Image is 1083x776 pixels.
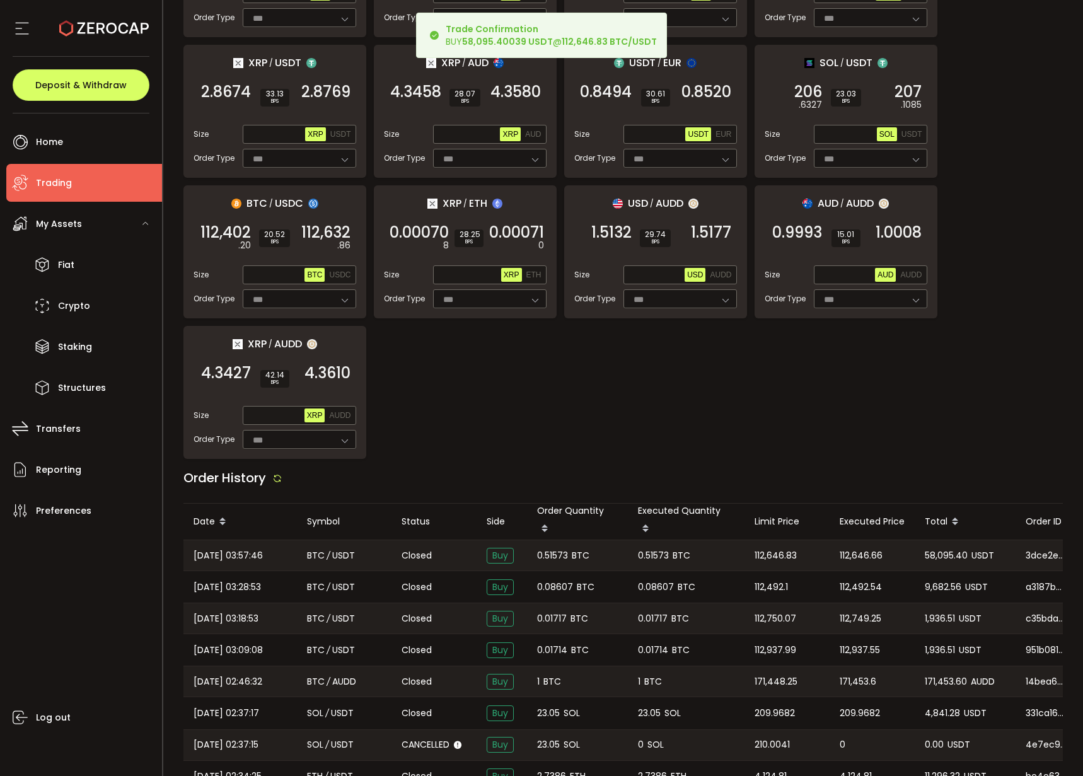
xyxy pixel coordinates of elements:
[901,98,922,112] em: .1085
[233,339,243,349] img: xrp_portfolio.png
[840,580,882,594] span: 112,492.54
[840,548,883,563] span: 112,646.66
[638,611,668,626] span: 0.01717
[656,195,683,211] span: AUDD
[58,379,106,397] span: Structures
[194,269,209,281] span: Size
[460,238,478,246] i: BPS
[469,195,487,211] span: ETH
[971,548,994,563] span: USDT
[755,580,788,594] span: 112,492.1
[200,226,251,239] span: 112,402
[895,86,922,98] span: 207
[269,57,273,69] em: /
[673,548,690,563] span: BTC
[194,293,235,304] span: Order Type
[487,579,514,595] span: Buy
[301,86,350,98] span: 2.8769
[194,12,235,23] span: Order Type
[331,738,354,752] span: USDT
[332,675,356,689] span: AUDD
[194,129,209,140] span: Size
[36,133,63,151] span: Home
[840,706,880,721] span: 209.9682
[580,86,632,98] span: 0.8494
[572,548,589,563] span: BTC
[58,297,90,315] span: Crypto
[426,58,436,68] img: xrp_portfolio.png
[537,548,568,563] span: 0.51573
[36,709,71,727] span: Log out
[638,643,668,657] span: 0.01714
[707,268,734,282] button: AUDD
[246,195,267,211] span: BTC
[490,86,541,98] span: 4.3580
[570,611,588,626] span: BTC
[402,707,432,720] span: Closed
[233,58,243,68] img: xrp_portfolio.png
[799,98,822,112] em: .6327
[591,226,632,239] span: 1.5132
[487,642,514,658] span: Buy
[537,580,573,594] span: 0.08607
[846,195,874,211] span: AUDD
[959,611,982,626] span: USDT
[325,738,329,752] em: /
[231,199,241,209] img: btc_portfolio.svg
[538,239,544,252] em: 0
[846,55,872,71] span: USDT
[35,81,127,90] span: Deposit & Withdraw
[248,55,267,71] span: XRP
[304,367,350,379] span: 4.3610
[402,738,449,751] span: Cancelled
[307,270,322,279] span: BTC
[275,195,303,211] span: USDC
[628,195,648,211] span: USD
[647,738,664,752] span: SOL
[194,675,262,689] span: [DATE] 02:46:32
[688,199,698,209] img: zuPXiwguUFiBOIQyqLOiXsnnNitlx7q4LCwEbLHADjIpTka+Lip0HH8D0VTrd02z+wEAAAAASUVORK5CYII=
[460,231,478,238] span: 28.25
[265,90,284,98] span: 33.13
[638,706,661,721] span: 23.05
[681,86,731,98] span: 0.8520
[537,643,567,657] span: 0.01714
[713,127,734,141] button: EUR
[925,580,961,594] span: 9,682.56
[305,127,326,141] button: XRP
[269,339,272,350] em: /
[443,195,461,211] span: XRP
[489,226,544,239] span: 0.00071
[1026,612,1066,625] span: c35bdae5-4b1e-46bb-803b-9a028b205fa6
[194,153,235,164] span: Order Type
[329,270,350,279] span: USDC
[755,548,797,563] span: 112,646.83
[327,408,353,422] button: AUDD
[307,339,317,349] img: zuPXiwguUFiBOIQyqLOiXsnnNitlx7q4LCwEbLHADjIpTka+Lip0HH8D0VTrd02z+wEAAAAASUVORK5CYII=
[332,643,355,657] span: USDT
[194,548,263,563] span: [DATE] 03:57:46
[574,12,615,23] span: Order Type
[574,153,615,164] span: Order Type
[765,293,806,304] span: Order Type
[455,90,475,98] span: 28.07
[325,706,329,721] em: /
[755,738,790,752] span: 210.0041
[427,199,437,209] img: xrp_portfolio.png
[715,130,731,139] span: EUR
[525,130,541,139] span: AUD
[332,580,355,594] span: USDT
[879,130,895,139] span: SOL
[898,268,924,282] button: AUDD
[304,408,325,422] button: XRP
[794,86,822,98] span: 206
[925,706,960,721] span: 4,841.28
[390,226,449,239] span: 0.00070
[494,58,504,68] img: aud_portfolio.svg
[487,611,514,627] span: Buy
[628,504,744,540] div: Executed Quantity
[646,90,665,98] span: 30.61
[327,268,353,282] button: USDC
[487,737,514,753] span: Buy
[840,611,881,626] span: 112,749.25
